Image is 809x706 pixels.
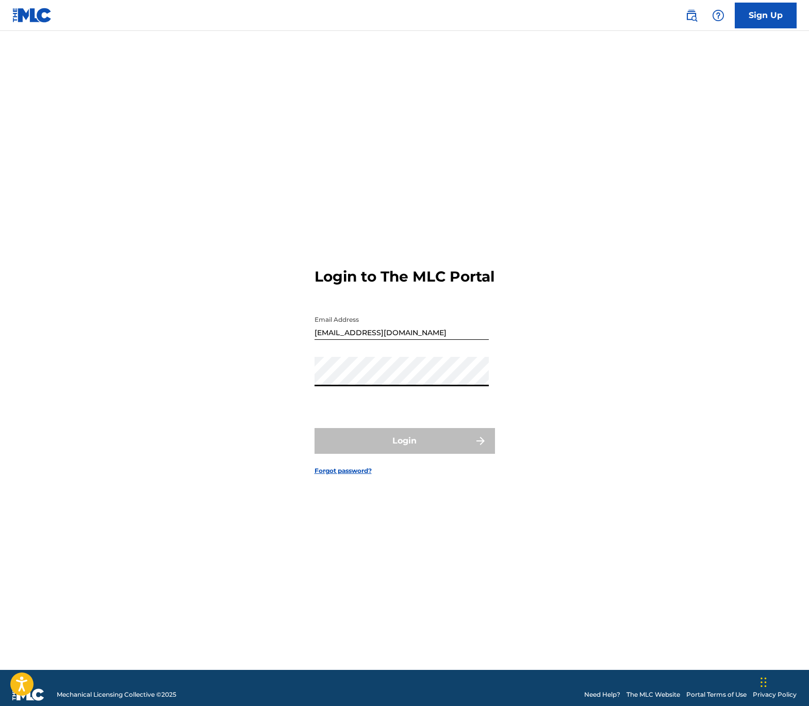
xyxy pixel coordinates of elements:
img: logo [12,688,44,701]
a: Sign Up [735,3,797,28]
iframe: Chat Widget [757,656,809,706]
a: Need Help? [584,690,620,699]
span: Mechanical Licensing Collective © 2025 [57,690,176,699]
a: Portal Terms of Use [686,690,747,699]
img: search [685,9,698,22]
a: Forgot password? [315,466,372,475]
img: help [712,9,724,22]
a: Privacy Policy [753,690,797,699]
img: MLC Logo [12,8,52,23]
h3: Login to The MLC Portal [315,268,494,286]
a: The MLC Website [626,690,680,699]
div: Help [708,5,729,26]
a: Public Search [681,5,702,26]
div: Drag [761,667,767,698]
